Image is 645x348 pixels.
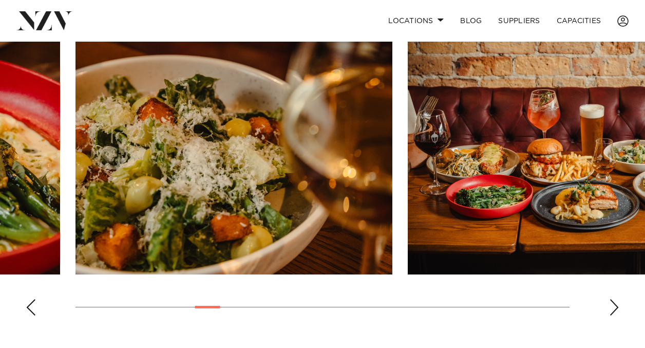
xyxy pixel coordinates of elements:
[452,10,490,32] a: BLOG
[16,11,72,30] img: nzv-logo.png
[548,10,610,32] a: Capacities
[75,42,392,274] swiper-slide: 8 / 29
[380,10,452,32] a: Locations
[490,10,548,32] a: SUPPLIERS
